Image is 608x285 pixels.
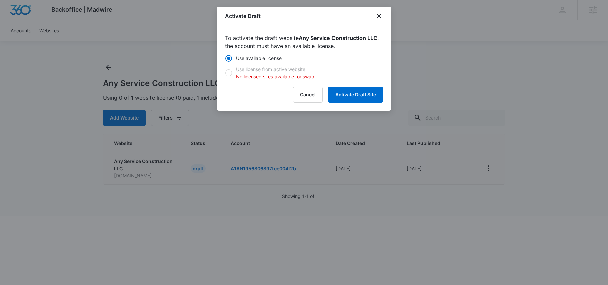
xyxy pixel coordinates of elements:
[236,55,282,62] div: Use available license
[299,35,377,41] strong: Any Service Construction LLC
[236,66,314,80] div: Use license from active website
[225,12,261,20] h1: Activate Draft
[225,34,383,50] p: To activate the draft website , the account must have an available license.
[375,12,383,20] button: close
[328,87,383,103] button: Activate Draft Site
[293,87,323,103] button: Cancel
[236,74,314,79] span: No licensed sites available for swap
